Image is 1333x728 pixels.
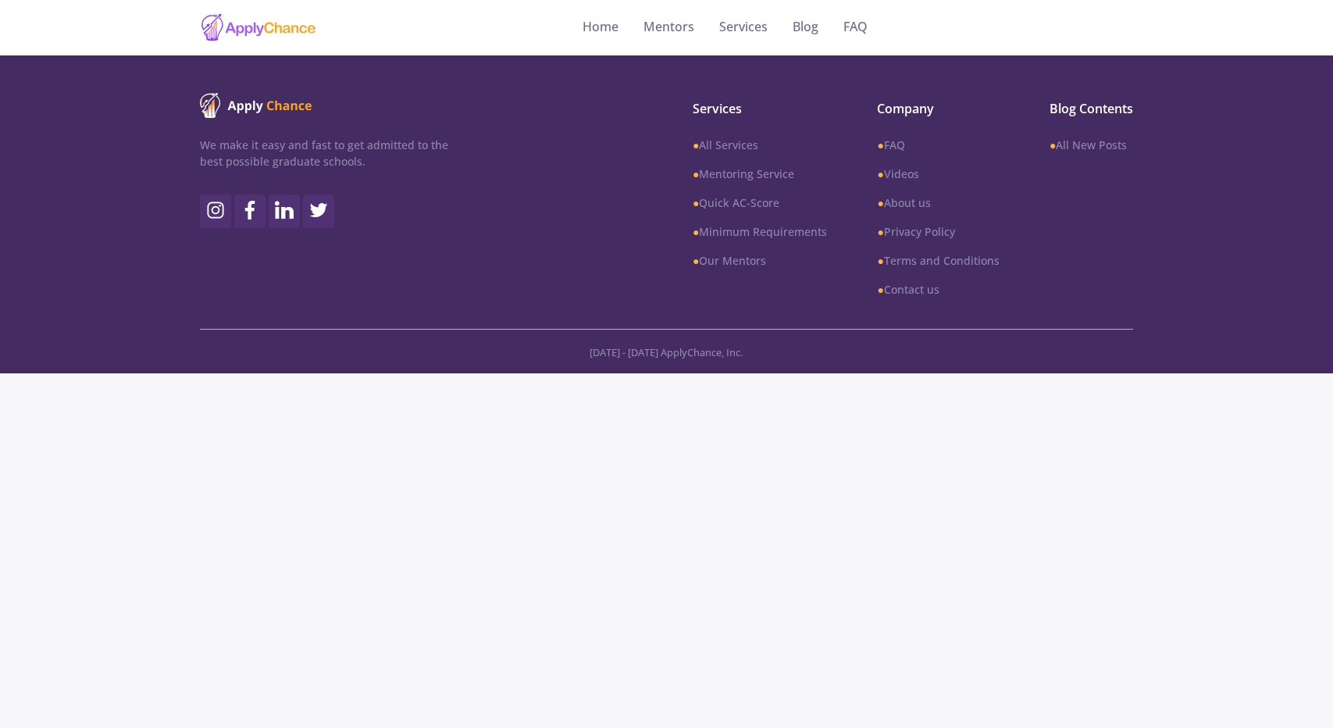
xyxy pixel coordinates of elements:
b: ● [877,137,883,152]
b: ● [693,137,699,152]
a: ●Videos [877,166,999,182]
a: ●Mentoring Service [693,166,827,182]
span: Services [693,99,827,118]
span: [DATE] - [DATE] ApplyChance, Inc. [590,345,743,359]
b: ● [693,224,699,239]
span: Company [877,99,999,118]
b: ● [877,166,883,181]
a: ●All Services [693,137,827,153]
a: ●FAQ [877,137,999,153]
b: ● [877,253,883,268]
a: ●Our Mentors [693,252,827,269]
p: We make it easy and fast to get admitted to the best possible graduate schools. [200,137,448,170]
b: ● [877,224,883,239]
b: ● [693,166,699,181]
b: ● [1050,137,1056,152]
img: ApplyChance logo [200,93,312,118]
a: ●Privacy Policy [877,223,999,240]
b: ● [877,282,883,297]
a: ●About us [877,194,999,211]
b: ● [693,253,699,268]
a: ●Contact us [877,281,999,298]
span: Blog Contents [1050,99,1133,118]
b: ● [693,195,699,210]
img: applychance logo [200,12,317,43]
b: ● [877,195,883,210]
a: ●Terms and Conditions [877,252,999,269]
a: ●Minimum Requirements [693,223,827,240]
a: ●All New Posts [1050,137,1133,153]
a: ●Quick AC-Score [693,194,827,211]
